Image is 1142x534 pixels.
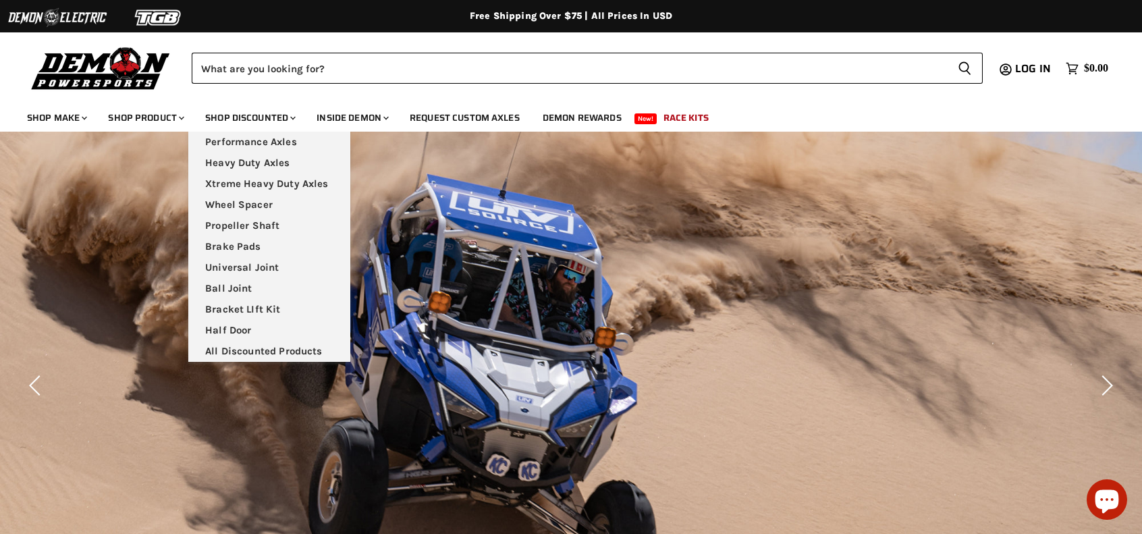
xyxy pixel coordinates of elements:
a: Performance Axles [188,132,350,153]
a: Universal Joint [188,257,350,278]
button: Search [947,53,983,84]
a: Propeller Shaft [188,215,350,236]
a: Brake Pads [188,236,350,257]
a: Demon Rewards [533,104,632,132]
a: Bracket LIft Kit [188,299,350,320]
span: Log in [1015,60,1051,77]
ul: Main menu [17,99,1105,132]
a: Inside Demon [306,104,397,132]
a: Shop Discounted [195,104,304,132]
a: Shop Make [17,104,95,132]
input: Search [192,53,947,84]
a: Log in [1009,63,1059,75]
span: $0.00 [1084,62,1108,75]
a: Wheel Spacer [188,194,350,215]
a: $0.00 [1059,59,1115,78]
a: Shop Product [98,104,192,132]
a: Ball Joint [188,278,350,299]
img: TGB Logo 2 [108,5,209,30]
button: Next [1091,372,1118,399]
img: Demon Electric Logo 2 [7,5,108,30]
inbox-online-store-chat: Shopify online store chat [1083,479,1131,523]
button: Previous [24,372,51,399]
a: Heavy Duty Axles [188,153,350,173]
a: All Discounted Products [188,341,350,362]
div: Free Shipping Over $75 | All Prices In USD [31,10,1111,22]
a: Request Custom Axles [400,104,530,132]
span: New! [634,113,657,124]
form: Product [192,53,983,84]
a: Half Door [188,320,350,341]
a: Xtreme Heavy Duty Axles [188,173,350,194]
ul: Main menu [188,132,350,362]
a: Race Kits [653,104,719,132]
img: Demon Powersports [27,44,175,92]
